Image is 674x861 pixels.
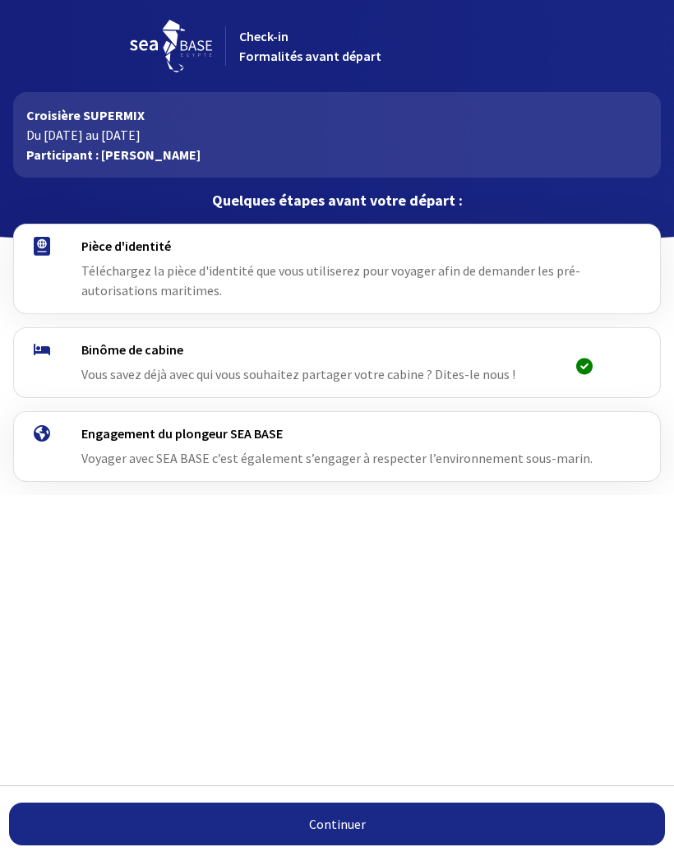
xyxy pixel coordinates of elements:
[9,803,665,845] a: Continuer
[81,341,552,358] h4: Binôme de cabine
[81,366,515,382] span: Vous savez déjà avec qui vous souhaitez partager votre cabine ? Dites-le nous !
[34,237,50,256] img: passport.svg
[26,145,648,164] p: Participant : [PERSON_NAME]
[239,28,381,64] span: Check-in Formalités avant départ
[81,238,605,254] h4: Pièce d'identité
[26,105,648,125] p: Croisière SUPERMIX
[13,191,661,211] p: Quelques étapes avant votre départ :
[26,125,648,145] p: Du [DATE] au [DATE]
[81,450,593,466] span: Voyager avec SEA BASE c’est également s’engager à respecter l’environnement sous-marin.
[81,262,580,299] span: Téléchargez la pièce d'identité que vous utiliserez pour voyager afin de demander les pré-autoris...
[34,344,50,355] img: binome.svg
[130,20,212,72] img: logo_seabase.svg
[81,425,605,442] h4: Engagement du plongeur SEA BASE
[34,425,50,442] img: engagement.svg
